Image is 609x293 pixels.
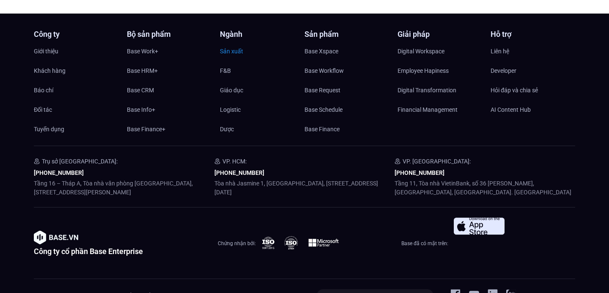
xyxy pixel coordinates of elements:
a: Base Work+ [127,45,211,58]
span: Base Info+ [127,103,155,116]
span: Digital Workspace [398,45,444,58]
span: Sản xuất [220,45,243,58]
span: Liên hệ [491,45,509,58]
span: Hỏi đáp và chia sẻ [491,84,538,97]
span: Đối tác [34,103,52,116]
a: Báo chí [34,84,118,97]
span: Base đã có mặt trên: [401,240,448,246]
span: Khách hàng [34,64,66,77]
span: Base Work+ [127,45,158,58]
a: Base CRM [127,84,211,97]
a: Base HRM+ [127,64,211,77]
span: Base Finance+ [127,123,165,135]
span: Base Schedule [304,103,343,116]
span: Giới thiệu [34,45,58,58]
a: Developer [491,64,575,77]
span: Tuyển dụng [34,123,64,135]
p: Tầng 16 – Tháp A, Tòa nhà văn phòng [GEOGRAPHIC_DATA], [STREET_ADDRESS][PERSON_NAME] [34,179,214,197]
span: Báo chí [34,84,53,97]
a: Employee Hapiness [398,64,482,77]
h4: Sản phẩm [304,30,389,38]
a: Base Request [304,84,389,97]
span: Base Finance [304,123,340,135]
h4: Hỗ trợ [491,30,575,38]
span: Logistic [220,103,241,116]
span: Dược [220,123,234,135]
a: Đối tác [34,103,118,116]
span: F&B [220,64,231,77]
h4: Ngành [220,30,304,38]
a: Base Schedule [304,103,389,116]
a: Base Info+ [127,103,211,116]
a: Giáo dục [220,84,304,97]
a: Dược [220,123,304,135]
span: Chứng nhận bởi: [218,240,256,246]
span: VP. HCM: [222,158,247,165]
span: Financial Management [398,103,458,116]
a: [PHONE_NUMBER] [395,169,444,176]
a: Base Finance [304,123,389,135]
p: Tòa nhà Jasmine 1, [GEOGRAPHIC_DATA], [STREET_ADDRESS][DATE] [214,179,395,197]
a: F&B [220,64,304,77]
a: Base Finance+ [127,123,211,135]
a: Tuyển dụng [34,123,118,135]
a: Base Xspace [304,45,389,58]
span: AI Content Hub [491,103,531,116]
a: Logistic [220,103,304,116]
a: [PHONE_NUMBER] [214,169,264,176]
a: Khách hàng [34,64,118,77]
a: [PHONE_NUMBER] [34,169,84,176]
a: Giới thiệu [34,45,118,58]
a: Base Workflow [304,64,389,77]
span: Base CRM [127,84,154,97]
span: Trụ sở [GEOGRAPHIC_DATA]: [42,158,118,165]
a: Financial Management [398,103,482,116]
span: Base Workflow [304,64,344,77]
a: AI Content Hub [491,103,575,116]
span: Giáo dục [220,84,243,97]
h2: Công ty cổ phần Base Enterprise [34,248,143,255]
a: Digital Transformation [398,84,482,97]
a: Sản xuất [220,45,304,58]
h4: Giải pháp [398,30,482,38]
span: Employee Hapiness [398,64,449,77]
a: Liên hệ [491,45,575,58]
span: Base HRM+ [127,64,158,77]
span: Base Request [304,84,340,97]
h4: Bộ sản phẩm [127,30,211,38]
span: Developer [491,64,516,77]
a: Hỏi đáp và chia sẻ [491,84,575,97]
a: Digital Workspace [398,45,482,58]
p: Tầng 11, Tòa nhà VietinBank, số 36 [PERSON_NAME], [GEOGRAPHIC_DATA], [GEOGRAPHIC_DATA]. [GEOGRAPH... [395,179,575,197]
h4: Công ty [34,30,118,38]
span: VP. [GEOGRAPHIC_DATA]: [403,158,471,165]
span: Base Xspace [304,45,338,58]
span: Digital Transformation [398,84,456,97]
img: image-1.png [34,231,78,244]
